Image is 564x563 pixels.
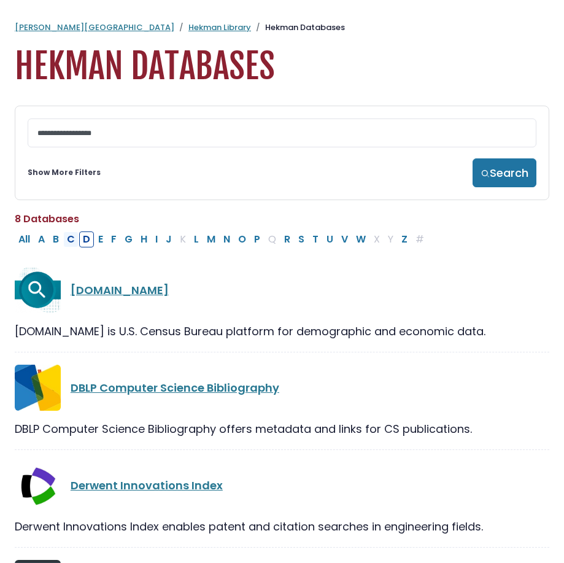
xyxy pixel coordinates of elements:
button: Filter Results J [162,231,176,247]
button: All [15,231,34,247]
li: Hekman Databases [251,21,345,34]
button: Filter Results W [352,231,369,247]
button: Filter Results F [107,231,120,247]
a: DBLP Computer Science Bibliography [71,380,279,395]
button: Filter Results A [34,231,48,247]
button: Filter Results R [280,231,294,247]
button: Filter Results C [63,231,79,247]
button: Filter Results B [49,231,63,247]
button: Filter Results P [250,231,264,247]
button: Filter Results L [190,231,203,247]
nav: breadcrumb [15,21,549,34]
button: Filter Results Z [398,231,411,247]
button: Filter Results H [137,231,151,247]
button: Filter Results V [338,231,352,247]
button: Filter Results E [95,231,107,247]
button: Filter Results O [234,231,250,247]
input: Search database by title or keyword [28,118,536,147]
a: Hekman Library [188,21,251,33]
button: Filter Results U [323,231,337,247]
a: Show More Filters [28,167,101,178]
button: Filter Results N [220,231,234,247]
button: Filter Results M [203,231,219,247]
button: Filter Results I [152,231,161,247]
button: Search [473,158,536,187]
h1: Hekman Databases [15,46,549,87]
div: DBLP Computer Science Bibliography offers metadata and links for CS publications. [15,421,549,437]
a: [PERSON_NAME][GEOGRAPHIC_DATA] [15,21,174,33]
button: Filter Results D [79,231,94,247]
button: Filter Results S [295,231,308,247]
button: Filter Results G [121,231,136,247]
a: [DOMAIN_NAME] [71,282,169,298]
button: Filter Results T [309,231,322,247]
a: Derwent Innovations Index [71,478,223,493]
div: Derwent Innovations Index enables patent and citation searches in engineering fields. [15,518,549,535]
span: 8 Databases [15,212,79,226]
div: Alpha-list to filter by first letter of database name [15,231,429,246]
div: [DOMAIN_NAME] is U.S. Census Bureau platform for demographic and economic data. [15,323,549,340]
